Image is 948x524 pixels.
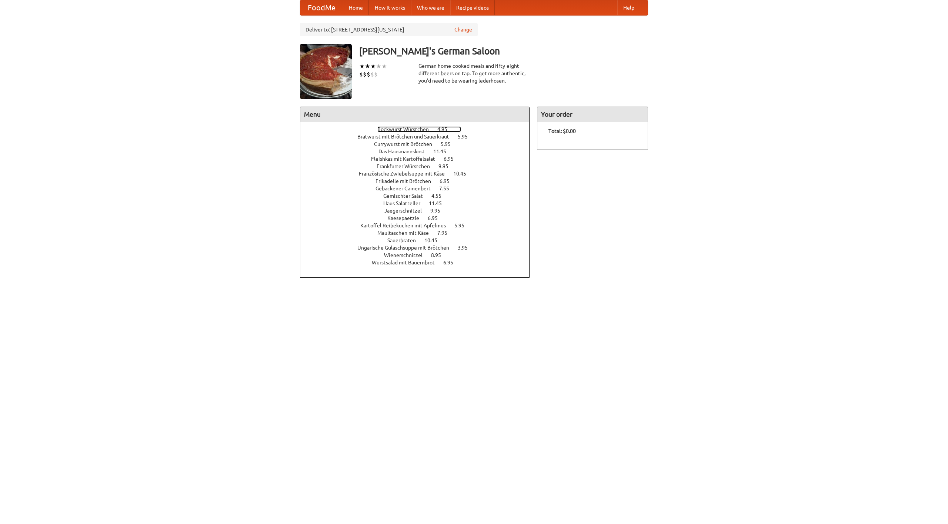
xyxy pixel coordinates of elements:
[360,223,453,228] span: Kartoffel Reibekuchen mit Apfelmus
[431,252,448,258] span: 8.95
[454,26,472,33] a: Change
[443,260,461,266] span: 6.95
[300,0,343,15] a: FoodMe
[418,62,530,84] div: German home-cooked meals and fifty-eight different beers on tap. To get more authentic, you'd nee...
[428,215,445,221] span: 6.95
[343,0,369,15] a: Home
[383,200,428,206] span: Haus Salatteller
[433,148,454,154] span: 11.45
[387,237,423,243] span: Sauerbraten
[371,156,443,162] span: Fleishkas mit Kartoffelsalat
[444,156,461,162] span: 6.95
[453,171,474,177] span: 10.45
[377,163,462,169] a: Frankfurter Würstchen 9.95
[383,193,430,199] span: Gemischter Salat
[458,134,475,140] span: 5.95
[411,0,450,15] a: Who we are
[374,141,440,147] span: Currywurst mit Brötchen
[376,62,381,70] li: ★
[381,62,387,70] li: ★
[375,178,438,184] span: Frikadelle mit Brötchen
[377,126,436,132] span: Bockwurst Würstchen
[363,70,367,79] li: $
[371,156,467,162] a: Fleishkas mit Kartoffelsalat 6.95
[387,215,427,221] span: Kaesepaetzle
[359,62,365,70] li: ★
[424,237,445,243] span: 10.45
[359,171,452,177] span: Französische Zwiebelsuppe mit Käse
[300,23,478,36] div: Deliver to: [STREET_ADDRESS][US_STATE]
[437,230,455,236] span: 7.95
[383,200,455,206] a: Haus Salatteller 11.45
[387,215,451,221] a: Kaesepaetzle 6.95
[617,0,640,15] a: Help
[377,230,436,236] span: Maultaschen mit Käse
[369,0,411,15] a: How it works
[378,148,432,154] span: Das Hausmannskost
[437,126,455,132] span: 4.95
[384,252,455,258] a: Wienerschnitzel 8.95
[450,0,495,15] a: Recipe videos
[384,252,430,258] span: Wienerschnitzel
[357,245,481,251] a: Ungarische Gulaschsuppe mit Brötchen 3.95
[377,163,437,169] span: Frankfurter Würstchen
[359,70,363,79] li: $
[440,178,457,184] span: 6.95
[438,163,456,169] span: 9.95
[429,200,449,206] span: 11.45
[375,186,438,191] span: Gebackener Camenbert
[548,128,576,134] b: Total: $0.00
[370,62,376,70] li: ★
[374,70,378,79] li: $
[441,141,458,147] span: 5.95
[300,44,352,99] img: angular.jpg
[430,208,448,214] span: 9.95
[357,245,457,251] span: Ungarische Gulaschsuppe mit Brötchen
[383,193,455,199] a: Gemischter Salat 4.55
[375,178,463,184] a: Frikadelle mit Brötchen 6.95
[454,223,472,228] span: 5.95
[384,208,429,214] span: Jaegerschnitzel
[378,148,460,154] a: Das Hausmannskost 11.45
[375,186,463,191] a: Gebackener Camenbert 7.55
[357,134,481,140] a: Bratwurst mit Brötchen und Sauerkraut 5.95
[439,186,457,191] span: 7.55
[357,134,457,140] span: Bratwurst mit Brötchen und Sauerkraut
[537,107,648,122] h4: Your order
[387,237,451,243] a: Sauerbraten 10.45
[377,230,461,236] a: Maultaschen mit Käse 7.95
[431,193,449,199] span: 4.55
[367,70,370,79] li: $
[359,171,480,177] a: Französische Zwiebelsuppe mit Käse 10.45
[372,260,467,266] a: Wurstsalad mit Bauernbrot 6.95
[377,126,461,132] a: Bockwurst Würstchen 4.95
[360,223,478,228] a: Kartoffel Reibekuchen mit Apfelmus 5.95
[458,245,475,251] span: 3.95
[359,44,648,59] h3: [PERSON_NAME]'s German Saloon
[374,141,464,147] a: Currywurst mit Brötchen 5.95
[372,260,442,266] span: Wurstsalad mit Bauernbrot
[370,70,374,79] li: $
[384,208,454,214] a: Jaegerschnitzel 9.95
[300,107,529,122] h4: Menu
[365,62,370,70] li: ★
